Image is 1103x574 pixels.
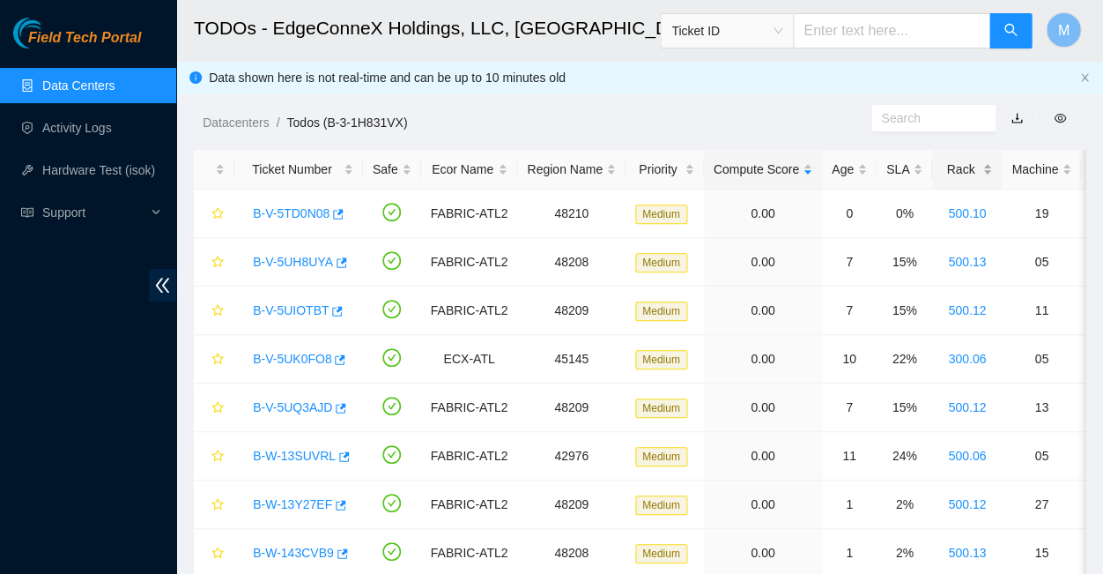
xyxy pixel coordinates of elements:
td: 27 [1002,481,1081,529]
td: FABRIC-ATL2 [421,384,518,432]
a: 500.06 [948,449,986,463]
span: star [211,353,224,367]
td: 15% [877,384,932,432]
td: 11 [822,432,877,481]
td: 0 [822,190,877,238]
td: 42976 [517,432,626,481]
a: 500.13 [948,546,986,560]
span: star [211,304,224,318]
span: check-circle [382,300,401,318]
span: star [211,498,224,512]
a: 500.13 [948,255,986,269]
button: star [204,442,225,470]
td: 2% [877,481,932,529]
button: star [204,296,225,324]
td: 7 [822,238,877,287]
a: 500.12 [948,400,986,414]
td: 0% [877,190,932,238]
td: FABRIC-ATL2 [421,432,518,481]
td: 22% [877,335,932,384]
span: star [211,401,224,415]
span: star [211,450,224,464]
button: star [204,490,225,518]
button: download [997,104,1036,132]
td: ECX-ATL [421,335,518,384]
button: star [204,199,225,227]
td: 15% [877,287,932,335]
img: Akamai Technologies [13,18,89,48]
span: Medium [635,447,687,466]
td: 48209 [517,384,626,432]
span: Ticket ID [671,18,782,44]
span: Medium [635,350,687,369]
span: check-circle [382,542,401,561]
span: Medium [635,302,687,321]
td: 10 [822,335,877,384]
span: check-circle [382,348,401,367]
a: Todos (B-3-1H831VX) [286,116,407,130]
span: close [1079,72,1090,83]
span: check-circle [382,203,401,221]
td: 0.00 [704,432,822,481]
td: 7 [822,287,877,335]
span: check-circle [382,251,401,270]
input: Enter text here... [793,13,990,48]
span: / [276,116,279,130]
input: Search [881,108,972,128]
button: star [204,393,225,421]
td: FABRIC-ATL2 [421,287,518,335]
a: B-W-143CVB9 [253,546,334,560]
td: 45145 [517,335,626,384]
a: B-V-5UQ3AJD [253,400,332,414]
td: 0.00 [704,190,822,238]
button: star [204,539,225,567]
span: check-circle [382,494,401,512]
span: Field Tech Portal [28,30,141,47]
td: 0.00 [704,287,822,335]
span: star [211,547,224,561]
td: 05 [1002,432,1081,481]
span: double-left [149,269,176,302]
td: 48208 [517,238,626,287]
span: check-circle [382,445,401,464]
td: 05 [1002,238,1081,287]
span: Medium [635,253,687,272]
button: M [1046,12,1081,48]
a: 500.12 [948,303,986,317]
td: 13 [1002,384,1081,432]
span: Medium [635,399,687,418]
a: B-V-5UH8UYA [253,255,333,269]
a: B-W-13Y27EF [253,497,332,511]
td: 24% [877,432,932,481]
td: 0.00 [704,238,822,287]
td: 15% [877,238,932,287]
td: 48209 [517,481,626,529]
td: 48210 [517,190,626,238]
td: 1 [822,481,877,529]
span: Medium [635,205,687,224]
a: 300.06 [948,352,986,366]
a: 500.10 [948,206,986,220]
span: eye [1054,112,1066,124]
button: star [204,345,225,373]
a: B-V-5UK0FO8 [253,352,331,366]
a: Data Centers [42,78,115,93]
span: Medium [635,496,687,515]
td: 0.00 [704,335,822,384]
td: FABRIC-ATL2 [421,238,518,287]
a: B-W-13SUVRL [253,449,336,463]
a: Activity Logs [42,121,112,135]
a: Datacenters [203,116,269,130]
span: star [211,207,224,221]
button: star [204,248,225,276]
button: close [1079,72,1090,84]
button: search [989,13,1032,48]
span: Support [42,195,146,230]
span: check-circle [382,397,401,415]
a: Hardware Test (isok) [42,163,155,177]
td: FABRIC-ATL2 [421,481,518,529]
td: 48209 [517,287,626,335]
a: Akamai TechnologiesField Tech Portal [13,32,141,55]
span: star [211,256,224,270]
a: B-V-5TD0N08 [253,206,329,220]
